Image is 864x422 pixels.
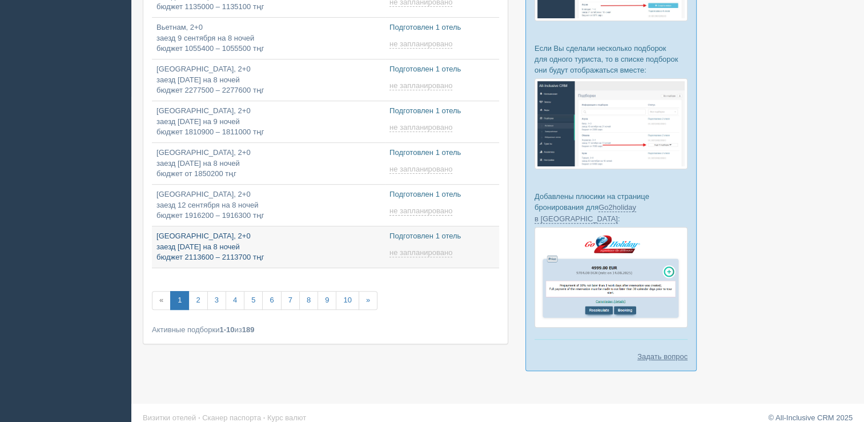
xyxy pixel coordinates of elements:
[281,291,300,310] a: 7
[389,231,495,242] p: Подготовлен 1 отель
[226,291,244,310] a: 4
[318,291,336,310] a: 9
[152,291,171,310] span: «
[170,291,189,310] a: 1
[389,81,455,90] a: не запланировано
[535,43,688,75] p: Если Вы сделали несколько подборок для одного туриста, то в списке подборок они будут отображатьс...
[152,185,385,226] a: [GEOGRAPHIC_DATA], 2+0заезд 12 сентября на 8 ночейбюджет 1916200 – 1916300 тңг
[359,291,377,310] a: »
[389,39,452,49] span: не запланировано
[389,64,495,75] p: Подготовлен 1 отель
[535,78,688,169] img: %D0%BF%D0%BE%D0%B4%D0%B1%D0%BE%D1%80%D0%BA%D0%B8-%D0%B3%D1%80%D1%83%D0%BF%D0%BF%D0%B0-%D1%81%D1%8...
[156,106,380,138] p: [GEOGRAPHIC_DATA], 2+0 заезд [DATE] на 9 ночей бюджет 1810900 – 1811000 тңг
[535,227,688,328] img: go2holiday-proposal-for-travel-agency.png
[267,413,306,422] a: Курс валют
[152,143,385,184] a: [GEOGRAPHIC_DATA], 2+0заезд [DATE] на 8 ночейбюджет от 1850200 тңг
[262,291,281,310] a: 6
[389,81,452,90] span: не запланировано
[389,165,452,174] span: не запланировано
[188,291,207,310] a: 2
[156,64,380,96] p: [GEOGRAPHIC_DATA], 2+0 заезд [DATE] на 8 ночей бюджет 2277500 – 2277600 тңг
[198,413,200,422] span: ·
[336,291,359,310] a: 10
[263,413,266,422] span: ·
[389,22,495,33] p: Подготовлен 1 отель
[389,39,455,49] a: не запланировано
[389,206,452,216] span: не запланировано
[389,106,495,117] p: Подготовлен 1 отель
[156,148,380,180] p: [GEOGRAPHIC_DATA], 2+0 заезд [DATE] на 8 ночей бюджет от 1850200 тңг
[299,291,318,310] a: 8
[389,148,495,158] p: Подготовлен 1 отель
[389,248,452,257] span: не запланировано
[389,165,455,174] a: не запланировано
[202,413,261,422] a: Сканер паспорта
[156,22,380,54] p: Вьетнам, 2+0 заезд 9 сентября на 8 ночей бюджет 1055400 – 1055500 тңг
[389,248,455,257] a: не запланировано
[207,291,226,310] a: 3
[152,59,385,101] a: [GEOGRAPHIC_DATA], 2+0заезд [DATE] на 8 ночейбюджет 2277500 – 2277600 тңг
[389,123,455,132] a: не запланировано
[219,325,234,334] b: 1-10
[242,325,255,334] b: 189
[535,191,688,224] p: Добавлены плюсики на странице бронирования для :
[389,123,452,132] span: не запланировано
[152,324,499,335] div: Активные подборки из
[143,413,196,422] a: Визитки отелей
[535,203,636,223] a: Go2holiday в [GEOGRAPHIC_DATA]
[156,189,380,221] p: [GEOGRAPHIC_DATA], 2+0 заезд 12 сентября на 8 ночей бюджет 1916200 – 1916300 тңг
[156,231,380,263] p: [GEOGRAPHIC_DATA], 2+0 заезд [DATE] на 8 ночей бюджет 2113600 – 2113700 тңг
[244,291,263,310] a: 5
[389,189,495,200] p: Подготовлен 1 отель
[637,351,688,362] a: Задать вопрос
[768,413,853,422] a: © All-Inclusive CRM 2025
[152,226,385,268] a: [GEOGRAPHIC_DATA], 2+0заезд [DATE] на 8 ночейбюджет 2113600 – 2113700 тңг
[152,18,385,59] a: Вьетнам, 2+0заезд 9 сентября на 8 ночейбюджет 1055400 – 1055500 тңг
[152,101,385,142] a: [GEOGRAPHIC_DATA], 2+0заезд [DATE] на 9 ночейбюджет 1810900 – 1811000 тңг
[389,206,455,216] a: не запланировано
